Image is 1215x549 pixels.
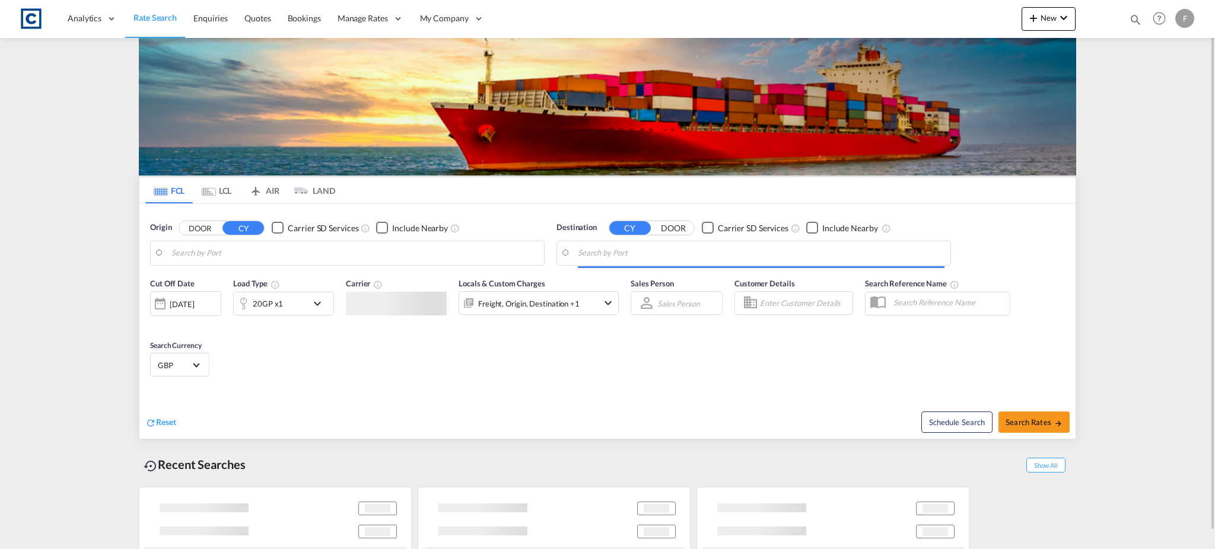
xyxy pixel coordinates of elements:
md-icon: Unchecked: Ignores neighbouring ports when fetching rates.Checked : Includes neighbouring ports w... [882,224,891,233]
md-tab-item: LAND [288,177,335,203]
button: icon-plus 400-fgNewicon-chevron-down [1022,7,1076,31]
md-checkbox: Checkbox No Ink [272,222,358,234]
span: Locals & Custom Charges [459,279,545,288]
input: Search by Port [578,244,944,262]
span: Search Rates [1006,417,1063,427]
div: Freight Origin Destination Factory Stuffing [478,295,580,312]
span: My Company [420,12,469,24]
md-icon: icon-plus 400-fg [1026,11,1041,25]
md-checkbox: Checkbox No Ink [806,222,878,234]
span: Cut Off Date [150,279,195,288]
md-icon: Unchecked: Ignores neighbouring ports when fetching rates.Checked : Includes neighbouring ports w... [450,224,460,233]
div: Recent Searches [139,451,250,478]
span: Reset [156,417,176,427]
img: 1fdb9190129311efbfaf67cbb4249bed.jpeg [18,5,44,32]
span: Origin [150,222,171,234]
div: Carrier SD Services [288,222,358,234]
md-pagination-wrapper: Use the left and right arrow keys to navigate between tabs [145,177,335,203]
md-icon: icon-chevron-down [1057,11,1071,25]
div: F [1175,9,1194,28]
span: Show All [1026,458,1065,473]
span: Bookings [288,13,321,23]
span: Sales Person [631,279,674,288]
span: Quotes [244,13,271,23]
span: Carrier [346,279,383,288]
md-icon: icon-airplane [249,184,263,193]
div: [DATE] [150,291,221,316]
div: Freight Origin Destination Factory Stuffingicon-chevron-down [459,291,619,315]
span: Search Reference Name [865,279,959,288]
md-icon: icon-backup-restore [144,459,158,473]
span: Load Type [233,279,280,288]
md-tab-item: LCL [193,177,240,203]
md-icon: icon-chevron-down [601,296,615,310]
button: CY [222,221,264,235]
md-icon: icon-arrow-right [1054,419,1063,427]
input: Search by Port [171,244,538,262]
input: Search Reference Name [888,293,1010,311]
div: 20GP x1icon-chevron-down [233,292,334,315]
input: Enter Customer Details [760,294,849,312]
div: Include Nearby [822,222,878,234]
md-icon: Your search will be saved by the below given name [950,280,959,289]
div: Carrier SD Services [718,222,788,234]
button: DOOR [653,221,694,235]
button: Note: By default Schedule search will only considerorigin ports, destination ports and cut off da... [921,411,993,433]
span: GBP [158,360,191,371]
md-icon: The selected Trucker/Carrierwill be displayed in the rate results If the rates are from another f... [373,280,383,289]
md-select: Sales Person [656,295,701,312]
span: Manage Rates [338,12,388,24]
div: Help [1149,8,1175,30]
md-tab-item: FCL [145,177,193,203]
span: Enquiries [193,13,228,23]
md-checkbox: Checkbox No Ink [376,222,448,234]
md-icon: icon-information-outline [271,280,280,289]
md-datepicker: Select [150,315,159,331]
div: [DATE] [170,299,194,309]
span: Search Currency [150,341,202,350]
button: DOOR [179,221,221,235]
div: 20GP x1 [253,295,283,312]
button: Search Ratesicon-arrow-right [998,411,1070,433]
md-icon: icon-refresh [145,417,156,428]
div: icon-magnify [1129,13,1142,31]
img: LCL+%26+FCL+BACKGROUND.png [139,38,1076,175]
md-checkbox: Checkbox No Ink [702,222,788,234]
md-icon: Unchecked: Search for CY (Container Yard) services for all selected carriers.Checked : Search for... [361,224,370,233]
md-select: Select Currency: £ GBPUnited Kingdom Pound [157,356,203,374]
md-icon: icon-chevron-down [310,296,330,311]
div: icon-refreshReset [145,416,176,429]
div: Origin DOOR CY Checkbox No InkUnchecked: Search for CY (Container Yard) services for all selected... [139,204,1076,439]
span: Help [1149,8,1169,28]
md-icon: Unchecked: Search for CY (Container Yard) services for all selected carriers.Checked : Search for... [791,224,800,233]
span: Analytics [68,12,101,24]
md-icon: icon-magnify [1129,13,1142,26]
span: Destination [556,222,597,234]
span: New [1026,13,1071,23]
button: CY [609,221,651,235]
span: Customer Details [734,279,794,288]
span: Rate Search [133,12,177,23]
md-tab-item: AIR [240,177,288,203]
div: Include Nearby [392,222,448,234]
